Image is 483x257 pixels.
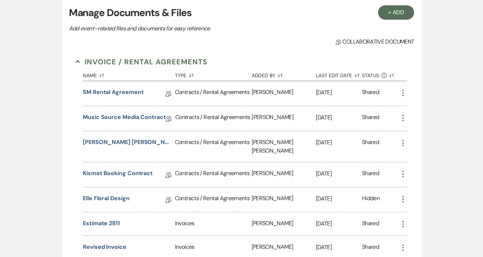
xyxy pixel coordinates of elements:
[362,219,379,229] div: Shared
[362,138,379,155] div: Shared
[316,243,362,252] p: [DATE]
[316,67,362,81] button: Last Edit Date
[175,106,252,131] div: Contracts / Rental Agreements
[252,131,316,162] div: [PERSON_NAME] [PERSON_NAME]
[69,24,319,33] p: Add event–related files and documents for easy reference.
[252,212,316,236] div: [PERSON_NAME]
[252,81,316,106] div: [PERSON_NAME]
[252,162,316,187] div: [PERSON_NAME]
[362,88,379,99] div: Shared
[252,67,316,81] button: Added By
[362,194,379,205] div: Hidden
[69,5,414,20] h3: Manage Documents & Files
[175,162,252,187] div: Contracts / Rental Agreements
[175,212,252,236] div: Invoices
[175,81,252,106] div: Contracts / Rental Agreements
[362,73,379,78] span: Status
[83,113,166,124] a: Music Source Media Contract
[336,38,414,46] span: Collaborative document
[316,219,362,228] p: [DATE]
[252,106,316,131] div: [PERSON_NAME]
[83,88,144,99] a: SM Rental Agreement
[362,169,379,180] div: Shared
[316,88,362,97] p: [DATE]
[316,113,362,122] p: [DATE]
[316,138,362,147] p: [DATE]
[83,219,120,228] button: Estimate 2811
[76,56,207,67] button: Invoice / Rental Agreements
[83,169,153,180] a: Kismet Booking Contract
[362,243,379,252] div: Shared
[362,113,379,124] div: Shared
[252,187,316,212] div: [PERSON_NAME]
[83,194,130,205] a: Elle Floral Design
[316,194,362,203] p: [DATE]
[316,169,362,178] p: [DATE]
[175,67,252,81] button: Type
[175,131,252,162] div: Contracts / Rental Agreements
[83,243,126,251] button: Revised invoice
[362,67,399,81] button: Status
[378,5,414,20] button: + Add
[175,187,252,212] div: Contracts / Rental Agreements
[83,67,175,81] button: Name
[83,138,172,147] button: [PERSON_NAME] [PERSON_NAME]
